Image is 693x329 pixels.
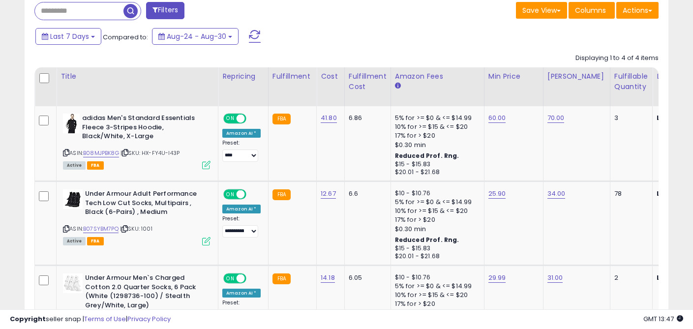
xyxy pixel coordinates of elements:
a: 41.80 [321,113,337,123]
div: $15 - $15.83 [395,244,477,253]
div: Amazon AI * [222,205,261,213]
a: 14.18 [321,273,335,283]
img: 41-qAeZEaHL._SL40_.jpg [63,189,83,209]
div: 17% for > $20 [395,299,477,308]
div: Preset: [222,215,261,238]
b: Reduced Prof. Rng. [395,236,459,244]
a: 25.90 [488,189,506,199]
span: Columns [575,5,606,15]
div: 5% for >= $0 & <= $14.99 [395,198,477,207]
span: ON [224,115,237,123]
a: 29.99 [488,273,506,283]
span: ON [224,190,237,199]
div: 6.6 [349,189,383,198]
small: Amazon Fees. [395,82,401,90]
div: Amazon Fees [395,71,480,82]
div: $10 - $10.76 [395,273,477,282]
div: 17% for > $20 [395,131,477,140]
div: 3 [614,114,645,122]
span: FBA [87,161,104,170]
a: Terms of Use [84,314,126,324]
span: Compared to: [103,32,148,42]
a: Privacy Policy [127,314,171,324]
div: [PERSON_NAME] [547,71,606,82]
div: Preset: [222,299,261,322]
div: seller snap | | [10,315,171,324]
small: FBA [272,273,291,284]
div: $0.30 min [395,225,477,234]
button: Columns [569,2,615,19]
div: ASIN: [63,189,211,244]
span: OFF [245,274,261,283]
span: Last 7 Days [50,31,89,41]
div: Displaying 1 to 4 of 4 items [575,54,659,63]
b: adidas Men's Standard Essentials Fleece 3-Stripes Hoodie, Black/White, X-Large [82,114,202,144]
a: B07SYBM7PQ [83,225,119,233]
span: FBA [87,237,104,245]
small: FBA [272,114,291,124]
span: All listings currently available for purchase on Amazon [63,161,86,170]
div: $10 - $10.76 [395,189,477,198]
small: FBA [272,189,291,200]
span: | SKU: HX-FY4U-I43P [121,149,180,157]
a: 60.00 [488,113,506,123]
a: 31.00 [547,273,563,283]
div: Fulfillment [272,71,312,82]
div: 5% for >= $0 & <= $14.99 [395,114,477,122]
b: Under Armour Adult Performance Tech Low Cut Socks, Multipairs , Black (6-Pairs) , Medium [85,189,205,219]
span: All listings currently available for purchase on Amazon [63,237,86,245]
div: $20.01 - $21.68 [395,252,477,261]
button: Filters [146,2,184,19]
b: Under Armour Men`s Charged Cotton 2.0 Quarter Socks, 6 Pack (White (1298736-100) / Stealth Grey/W... [85,273,205,312]
div: Min Price [488,71,539,82]
b: Reduced Prof. Rng. [395,151,459,160]
button: Actions [616,2,659,19]
div: 2 [614,273,645,282]
div: 17% for > $20 [395,215,477,224]
div: 10% for >= $15 & <= $20 [395,291,477,299]
div: Amazon AI * [222,289,261,298]
span: ON [224,274,237,283]
div: 6.86 [349,114,383,122]
button: Last 7 Days [35,28,101,45]
button: Save View [516,2,567,19]
span: OFF [245,190,261,199]
div: 10% for >= $15 & <= $20 [395,207,477,215]
div: 10% for >= $15 & <= $20 [395,122,477,131]
div: Fulfillment Cost [349,71,387,92]
span: OFF [245,115,261,123]
div: 6.05 [349,273,383,282]
div: 5% for >= $0 & <= $14.99 [395,282,477,291]
div: 78 [614,189,645,198]
div: Amazon AI * [222,129,261,138]
a: 34.00 [547,189,566,199]
div: Repricing [222,71,264,82]
div: $15 - $15.83 [395,160,477,169]
button: Aug-24 - Aug-30 [152,28,239,45]
div: Fulfillable Quantity [614,71,648,92]
a: 70.00 [547,113,565,123]
img: 31lt1aTehVL._SL40_.jpg [63,114,80,133]
span: | SKU: 1001 [120,225,152,233]
div: Cost [321,71,340,82]
span: Aug-24 - Aug-30 [167,31,226,41]
img: 41KAgfjkYdL._SL40_.jpg [63,273,83,293]
div: $0.30 min [395,141,477,150]
div: ASIN: [63,114,211,168]
span: 2025-09-7 13:47 GMT [643,314,683,324]
a: B08MJPBK8G [83,149,119,157]
a: 12.67 [321,189,336,199]
div: Title [60,71,214,82]
div: $20.01 - $21.68 [395,168,477,177]
strong: Copyright [10,314,46,324]
div: Preset: [222,140,261,162]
